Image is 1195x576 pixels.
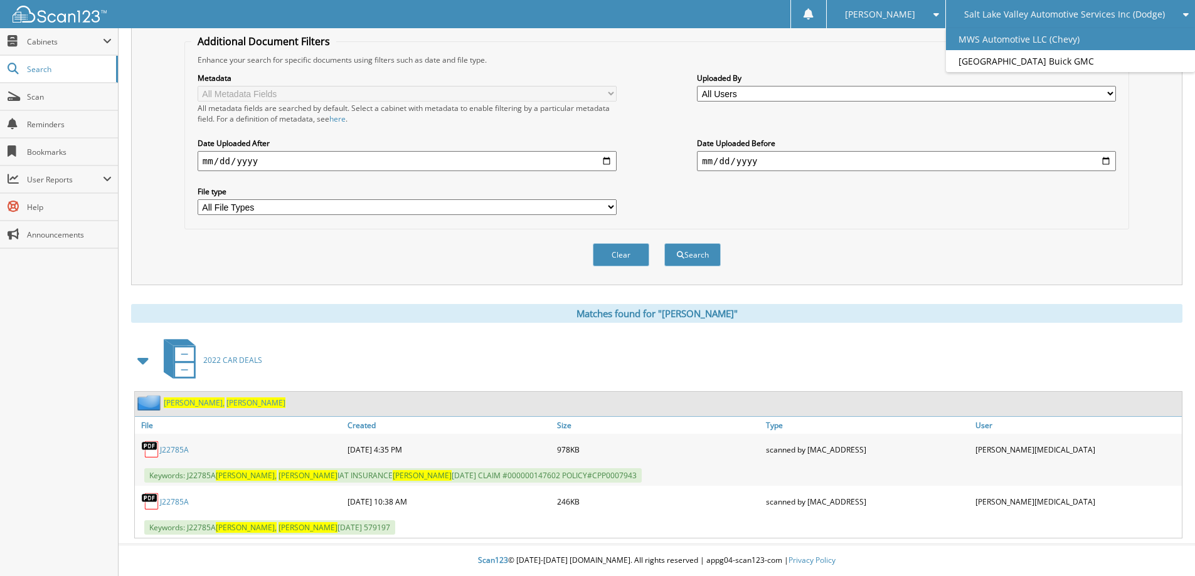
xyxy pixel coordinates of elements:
[27,202,112,212] span: Help
[27,36,103,47] span: Cabinets
[697,138,1116,149] label: Date Uploaded Before
[119,545,1195,576] div: © [DATE]-[DATE] [DOMAIN_NAME]. All rights reserved | appg04-scan123-com |
[845,11,915,18] span: [PERSON_NAME]
[164,397,285,408] a: [PERSON_NAME], [PERSON_NAME]
[156,335,262,385] a: 2022 CAR DEALS
[198,138,617,149] label: Date Uploaded After
[344,417,554,434] a: Created
[141,492,160,511] img: PDF.png
[191,55,1122,65] div: Enhance your search for specific documents using filters such as date and file type.
[27,119,112,130] span: Reminders
[1132,516,1195,576] iframe: Chat Widget
[972,489,1182,514] div: [PERSON_NAME][MEDICAL_DATA]
[160,496,189,507] a: J22785A
[763,437,972,462] div: scanned by [MAC_ADDRESS]
[697,151,1116,171] input: end
[13,6,107,23] img: scan123-logo-white.svg
[131,304,1182,323] div: Matches found for "[PERSON_NAME]"
[393,470,452,481] span: [PERSON_NAME]
[226,397,285,408] span: [PERSON_NAME]
[198,103,617,124] div: All metadata fields are searched by default. Select a cabinet with metadata to enable filtering b...
[554,437,763,462] div: 978KB
[191,34,336,48] legend: Additional Document Filters
[344,437,554,462] div: [DATE] 4:35 PM
[137,395,164,411] img: folder2.png
[946,28,1195,50] a: MWS Automotive LLC (Chevy)
[664,243,721,266] button: Search
[478,555,508,565] span: Scan123
[554,417,763,434] a: Size
[216,470,277,481] span: [PERSON_NAME],
[144,520,395,535] span: Keywords: J22785A [DATE] 579197
[279,522,337,533] span: [PERSON_NAME]
[144,468,642,483] span: Keywords: J22785A IAT INSURANCE [DATE] CLAIM #000000147602 POLICY#CPP0007943
[27,92,112,102] span: Scan
[789,555,836,565] a: Privacy Policy
[216,522,277,533] span: [PERSON_NAME],
[135,417,344,434] a: File
[198,151,617,171] input: start
[27,147,112,157] span: Bookmarks
[964,11,1165,18] span: Salt Lake Valley Automotive Services Inc (Dodge)
[198,186,617,197] label: File type
[198,73,617,83] label: Metadata
[203,355,262,365] span: 2022 CAR DEALS
[972,417,1182,434] a: User
[279,470,337,481] span: [PERSON_NAME]
[763,417,972,434] a: Type
[141,440,160,459] img: PDF.png
[27,64,110,75] span: Search
[344,489,554,514] div: [DATE] 10:38 AM
[160,444,189,455] a: J22785A
[27,174,103,185] span: User Reports
[329,113,346,124] a: here
[164,397,225,408] span: [PERSON_NAME],
[27,229,112,240] span: Announcements
[697,73,1116,83] label: Uploaded By
[763,489,972,514] div: scanned by [MAC_ADDRESS]
[972,437,1182,462] div: [PERSON_NAME][MEDICAL_DATA]
[593,243,649,266] button: Clear
[946,50,1195,72] a: [GEOGRAPHIC_DATA] Buick GMC
[554,489,763,514] div: 246KB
